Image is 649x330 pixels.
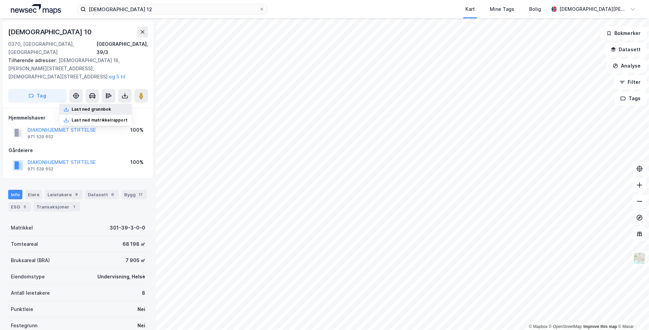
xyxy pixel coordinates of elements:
[71,203,77,210] div: 1
[45,190,82,199] div: Leietakere
[27,134,53,140] div: 971 529 652
[130,126,144,134] div: 100%
[529,324,548,329] a: Mapbox
[25,190,42,199] div: Eiere
[11,256,50,264] div: Bruksareal (BRA)
[97,273,145,281] div: Undervisning, Helse
[109,191,116,198] div: 6
[137,305,145,313] div: Nei
[34,202,80,212] div: Transaksjoner
[465,5,475,13] div: Kart
[73,191,80,198] div: 8
[615,297,649,330] div: Kontrollprogram for chat
[600,26,646,40] button: Bokmerker
[11,224,33,232] div: Matrikkel
[614,75,646,89] button: Filter
[142,289,145,297] div: 8
[615,297,649,330] iframe: Chat Widget
[8,190,22,199] div: Info
[110,224,145,232] div: 301-39-3-0-0
[21,203,28,210] div: 5
[137,322,145,330] div: Nei
[27,166,53,172] div: 971 529 652
[8,56,143,81] div: [DEMOGRAPHIC_DATA] 16, [PERSON_NAME][STREET_ADDRESS], [DEMOGRAPHIC_DATA][STREET_ADDRESS]
[137,191,144,198] div: 17
[96,40,148,56] div: [GEOGRAPHIC_DATA], 39/3
[72,107,111,112] div: Last ned grunnbok
[615,92,646,105] button: Tags
[529,5,541,13] div: Bolig
[559,5,627,13] div: [DEMOGRAPHIC_DATA][PERSON_NAME]
[605,43,646,56] button: Datasett
[86,4,259,14] input: Søk på adresse, matrikkel, gårdeiere, leietakere eller personer
[8,26,93,37] div: [DEMOGRAPHIC_DATA] 10
[549,324,582,329] a: OpenStreetMap
[11,273,45,281] div: Eiendomstype
[11,322,37,330] div: Festegrunn
[8,202,31,212] div: ESG
[8,40,96,56] div: 0370, [GEOGRAPHIC_DATA], [GEOGRAPHIC_DATA]
[72,117,128,123] div: Last ned matrikkelrapport
[633,252,646,265] img: Z
[11,4,61,14] img: logo.a4113a55bc3d86da70a041830d287a7e.svg
[122,190,147,199] div: Bygg
[8,89,67,103] button: Tag
[490,5,514,13] div: Mine Tags
[123,240,145,248] div: 68 198 ㎡
[11,289,50,297] div: Antall leietakere
[130,158,144,166] div: 100%
[85,190,119,199] div: Datasett
[8,114,148,122] div: Hjemmelshaver
[126,256,145,264] div: 7 905 ㎡
[607,59,646,73] button: Analyse
[8,146,148,154] div: Gårdeiere
[11,240,38,248] div: Tomteareal
[11,305,33,313] div: Punktleie
[8,57,58,63] span: Tilhørende adresser:
[583,324,617,329] a: Improve this map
